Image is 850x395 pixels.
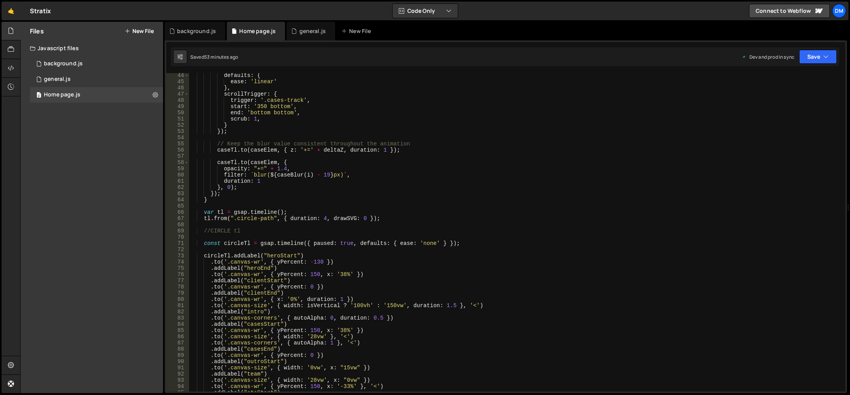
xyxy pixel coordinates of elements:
[166,377,189,383] div: 93
[166,197,189,203] div: 64
[166,315,189,321] div: 83
[166,191,189,197] div: 63
[166,284,189,290] div: 78
[166,340,189,346] div: 87
[166,253,189,259] div: 73
[166,346,189,352] div: 88
[799,50,837,64] button: Save
[166,135,189,141] div: 54
[393,4,458,18] button: Code Only
[30,87,163,103] div: 16575/45977.js
[239,27,276,35] div: Home page.js
[166,246,189,253] div: 72
[166,72,189,79] div: 44
[166,302,189,309] div: 81
[166,97,189,103] div: 48
[166,327,189,334] div: 85
[44,76,71,83] div: general.js
[190,54,238,60] div: Saved
[166,265,189,271] div: 75
[204,54,238,60] div: 53 minutes ago
[166,122,189,128] div: 52
[166,383,189,390] div: 94
[166,128,189,135] div: 53
[30,27,44,35] h2: Files
[166,271,189,278] div: 76
[166,259,189,265] div: 74
[832,4,846,18] a: Dm
[166,103,189,110] div: 49
[299,27,326,35] div: general.js
[341,27,374,35] div: New File
[166,290,189,296] div: 79
[125,28,154,34] button: New File
[2,2,21,20] a: 🤙
[166,296,189,302] div: 80
[166,153,189,159] div: 57
[166,228,189,234] div: 69
[166,110,189,116] div: 50
[166,141,189,147] div: 55
[166,222,189,228] div: 68
[166,234,189,240] div: 70
[30,6,51,16] div: Stratix
[166,278,189,284] div: 77
[166,166,189,172] div: 59
[30,56,163,72] div: 16575/45066.js
[166,321,189,327] div: 84
[742,54,794,60] div: Dev and prod in sync
[30,72,163,87] div: 16575/45802.js
[166,184,189,191] div: 62
[166,85,189,91] div: 46
[166,147,189,153] div: 56
[166,240,189,246] div: 71
[166,79,189,85] div: 45
[37,93,41,99] span: 0
[166,159,189,166] div: 58
[44,91,80,98] div: Home page.js
[177,27,216,35] div: background.js
[44,60,83,67] div: background.js
[749,4,830,18] a: Connect to Webflow
[166,358,189,365] div: 90
[166,203,189,209] div: 65
[166,365,189,371] div: 91
[166,178,189,184] div: 61
[166,116,189,122] div: 51
[166,352,189,358] div: 89
[166,309,189,315] div: 82
[166,91,189,97] div: 47
[166,215,189,222] div: 67
[166,172,189,178] div: 60
[166,209,189,215] div: 66
[166,334,189,340] div: 86
[21,40,163,56] div: Javascript files
[166,371,189,377] div: 92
